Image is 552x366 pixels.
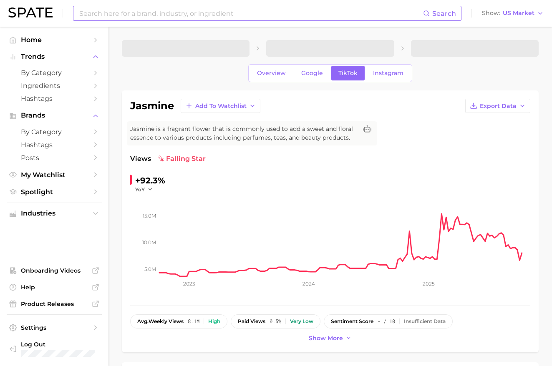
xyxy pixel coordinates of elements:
span: Onboarding Videos [21,267,88,274]
a: Instagram [366,66,411,80]
span: Industries [21,210,88,217]
span: falling star [158,154,206,164]
a: Hashtags [7,138,102,151]
span: Instagram [373,70,403,77]
span: Views [130,154,151,164]
div: High [208,318,220,324]
button: Brands [7,109,102,122]
span: Posts [21,154,88,162]
span: - / 10 [378,318,395,324]
span: Hashtags [21,141,88,149]
button: Trends [7,50,102,63]
span: Search [432,10,456,18]
span: Jasmine is a fragrant flower that is commonly used to add a sweet and floral essence to various p... [130,125,357,142]
button: ShowUS Market [480,8,546,19]
a: Settings [7,321,102,334]
button: Export Data [465,99,530,113]
span: Hashtags [21,95,88,103]
tspan: 2025 [423,281,435,287]
span: Show [482,11,500,15]
a: by Category [7,125,102,138]
span: Ingredients [21,82,88,90]
h1: jasmine [130,101,174,111]
a: Posts [7,151,102,164]
span: Trends [21,53,88,60]
tspan: 10.0m [142,239,156,246]
a: TikTok [331,66,365,80]
span: by Category [21,69,88,77]
a: Spotlight [7,186,102,198]
a: My Watchlist [7,168,102,181]
span: by Category [21,128,88,136]
button: Show more [307,333,354,344]
span: YoY [135,186,145,193]
a: Overview [250,66,293,80]
span: Export Data [480,103,517,110]
div: +92.3% [135,174,165,187]
span: Google [301,70,323,77]
a: Log out. Currently logged in with e-mail laura.epstein@givaudan.com. [7,338,102,359]
span: paid views [238,318,265,324]
tspan: 5.0m [144,266,156,272]
a: Home [7,33,102,46]
span: weekly views [137,318,184,324]
a: Onboarding Videos [7,264,102,277]
button: avg.weekly views8.1mHigh [130,314,227,328]
div: Insufficient Data [404,318,446,324]
a: Hashtags [7,92,102,105]
a: by Category [7,66,102,79]
span: Spotlight [21,188,88,196]
span: TikTok [338,70,358,77]
abbr: average [137,318,149,324]
span: Home [21,36,88,44]
span: Overview [257,70,286,77]
button: paid views0.5%Very low [231,314,320,328]
a: Ingredients [7,79,102,92]
span: Product Releases [21,300,88,308]
span: My Watchlist [21,171,88,179]
button: Industries [7,207,102,220]
span: Add to Watchlist [195,103,247,110]
span: Brands [21,112,88,119]
span: sentiment score [331,318,373,324]
span: 0.5% [270,318,281,324]
a: Google [294,66,330,80]
button: sentiment score- / 10Insufficient Data [324,314,453,328]
span: 8.1m [188,318,199,324]
input: Search here for a brand, industry, or ingredient [78,6,423,20]
button: Add to Watchlist [181,99,260,113]
span: Settings [21,324,88,331]
tspan: 2023 [183,281,195,287]
tspan: 2024 [302,281,315,287]
button: YoY [135,186,153,193]
span: Show more [309,335,343,342]
span: US Market [503,11,534,15]
img: falling star [158,155,164,162]
div: Very low [290,318,313,324]
img: SPATE [8,8,53,18]
span: Help [21,283,88,291]
span: Log Out [21,341,106,348]
a: Product Releases [7,298,102,310]
a: Help [7,281,102,293]
tspan: 15.0m [143,212,156,218]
